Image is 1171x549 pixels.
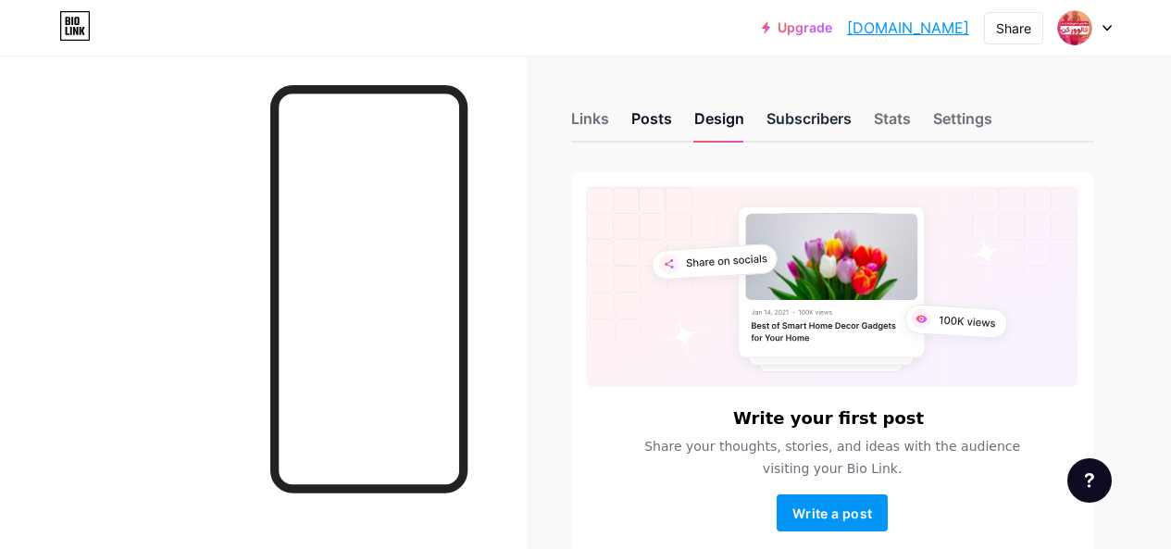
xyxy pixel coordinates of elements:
div: Posts [631,107,672,141]
div: Settings [933,107,992,141]
a: Upgrade [762,20,832,35]
span: Share your thoughts, stories, and ideas with the audience visiting your Bio Link. [635,435,1028,480]
a: [DOMAIN_NAME] [847,17,969,39]
div: Subscribers [766,107,852,141]
button: Write a post [777,494,888,531]
img: MASOUD LENEL [1057,10,1092,45]
div: Links [571,107,609,141]
div: Share [996,19,1031,38]
span: Write a post [792,505,872,521]
div: Stats [874,107,911,141]
h6: Write your first post [733,409,924,428]
div: Design [694,107,744,141]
